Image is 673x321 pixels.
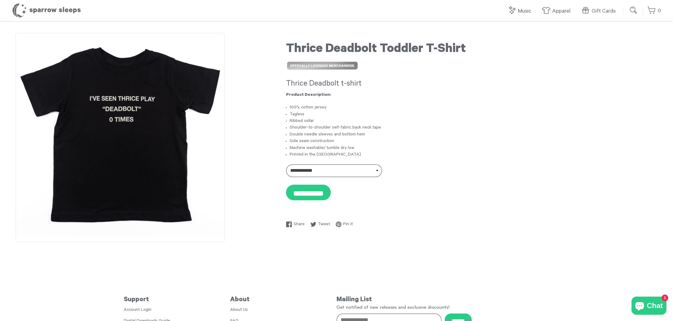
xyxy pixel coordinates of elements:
span: Tweet [318,221,330,228]
a: About Us [230,308,248,313]
a: Gift Cards [581,5,619,18]
h1: Sparrow Sleeps [12,3,81,18]
a: Apparel [542,5,574,18]
h5: Mailing List [336,296,549,304]
a: Music [507,5,534,18]
span: Printed in the [GEOGRAPHIC_DATA] [290,153,361,157]
a: Account Login [124,308,151,313]
a: 0 [647,5,661,17]
input: Submit [628,4,640,16]
li: Double needle sleeves and bottom hem [290,132,657,138]
strong: Product Description: [286,93,331,98]
h5: Support [124,296,230,304]
img: Thrice Deadbolt Toddler T-Shirt [16,33,225,242]
h3: Thrice Deadbolt t-shirt [286,79,657,89]
h5: About [230,296,336,304]
li: Ribbed collar [290,118,657,125]
p: Get notified of new releases and exclusive discounts! [336,304,549,310]
span: 100% cotton jersey [290,105,326,110]
h1: Thrice Deadbolt Toddler T-Shirt [286,42,657,57]
li: Shoulder-to-shoulder self-fabric back neck tape [290,125,657,131]
span: Share [294,221,305,228]
li: Machine washable/ tumble dry low [290,145,657,152]
li: Side seam construction [290,138,657,145]
inbox-online-store-chat: Shopify online store chat [630,297,668,316]
span: Tagless [290,112,304,117]
span: Pin it [343,221,353,228]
